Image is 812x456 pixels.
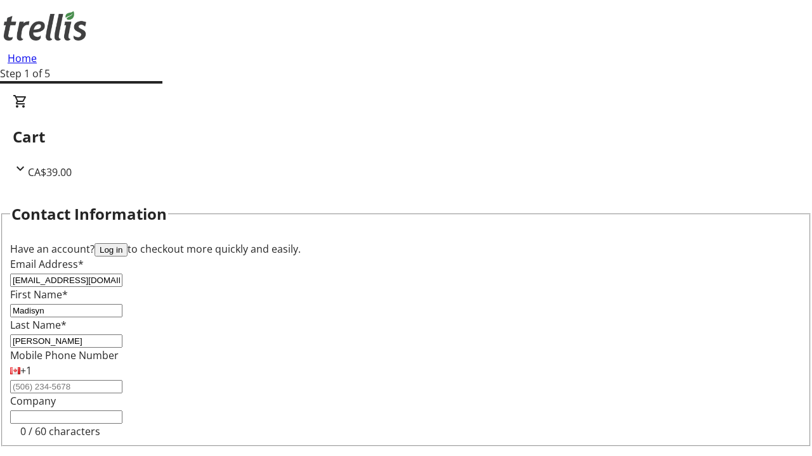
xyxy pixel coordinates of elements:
[28,165,72,179] span: CA$39.00
[10,348,119,362] label: Mobile Phone Number
[13,125,799,148] h2: Cart
[13,94,799,180] div: CartCA$39.00
[10,288,68,301] label: First Name*
[10,380,122,393] input: (506) 234-5678
[10,394,56,408] label: Company
[10,257,84,271] label: Email Address*
[10,318,67,332] label: Last Name*
[95,243,128,256] button: Log in
[20,424,100,438] tr-character-limit: 0 / 60 characters
[10,241,802,256] div: Have an account? to checkout more quickly and easily.
[11,203,167,225] h2: Contact Information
